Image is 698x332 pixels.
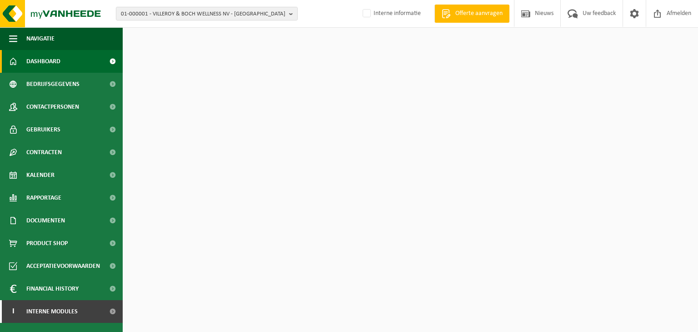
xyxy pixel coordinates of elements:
[26,277,79,300] span: Financial History
[121,7,285,21] span: 01-000001 - VILLEROY & BOCH WELLNESS NV - [GEOGRAPHIC_DATA]
[453,9,505,18] span: Offerte aanvragen
[9,300,17,323] span: I
[26,50,60,73] span: Dashboard
[26,300,78,323] span: Interne modules
[26,164,55,186] span: Kalender
[26,27,55,50] span: Navigatie
[116,7,298,20] button: 01-000001 - VILLEROY & BOCH WELLNESS NV - [GEOGRAPHIC_DATA]
[26,232,68,255] span: Product Shop
[26,209,65,232] span: Documenten
[26,96,79,118] span: Contactpersonen
[26,73,80,96] span: Bedrijfsgegevens
[26,186,61,209] span: Rapportage
[434,5,509,23] a: Offerte aanvragen
[26,255,100,277] span: Acceptatievoorwaarden
[361,7,421,20] label: Interne informatie
[26,141,62,164] span: Contracten
[26,118,60,141] span: Gebruikers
